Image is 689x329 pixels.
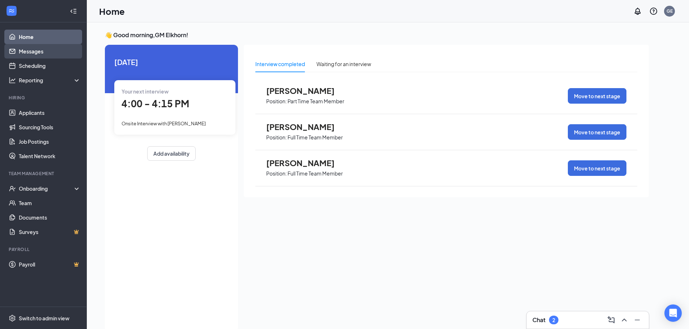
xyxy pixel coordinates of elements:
[8,7,15,14] svg: WorkstreamLogo
[266,134,287,141] p: Position:
[19,225,81,239] a: SurveysCrown
[667,8,673,14] div: GE
[532,316,545,324] h3: Chat
[618,314,630,326] button: ChevronUp
[266,122,346,131] span: [PERSON_NAME]
[122,98,189,109] span: 4:00 - 4:15 PM
[288,134,343,141] p: Full Time Team Member
[664,304,682,322] div: Open Intercom Messenger
[122,121,206,126] span: Onsite Interview with [PERSON_NAME]
[631,314,643,326] button: Minimize
[9,170,79,177] div: Team Management
[9,246,79,252] div: Payroll
[19,315,69,322] div: Switch to admin view
[288,170,343,177] p: Full Time Team Member
[633,316,642,324] svg: Minimize
[568,88,626,104] button: Move to next stage
[607,316,616,324] svg: ComposeMessage
[147,146,196,161] button: Add availability
[99,5,125,17] h1: Home
[122,88,169,95] span: Your next interview
[19,149,81,163] a: Talent Network
[620,316,629,324] svg: ChevronUp
[19,210,81,225] a: Documents
[105,31,649,39] h3: 👋 Good morning, GM Elkhorn !
[70,8,77,15] svg: Collapse
[9,77,16,84] svg: Analysis
[568,124,626,140] button: Move to next stage
[552,317,555,323] div: 2
[19,185,75,192] div: Onboarding
[649,7,658,16] svg: QuestionInfo
[316,60,371,68] div: Waiting for an interview
[19,44,81,59] a: Messages
[19,257,81,272] a: PayrollCrown
[266,98,287,105] p: Position:
[9,95,79,101] div: Hiring
[266,158,346,168] span: [PERSON_NAME]
[19,59,81,73] a: Scheduling
[19,30,81,44] a: Home
[9,185,16,192] svg: UserCheck
[19,134,81,149] a: Job Postings
[266,86,346,95] span: [PERSON_NAME]
[605,314,617,326] button: ComposeMessage
[633,7,642,16] svg: Notifications
[9,315,16,322] svg: Settings
[288,98,344,105] p: Part Time Team Member
[255,60,305,68] div: Interview completed
[19,196,81,210] a: Team
[19,77,81,84] div: Reporting
[266,170,287,177] p: Position:
[114,56,229,68] span: [DATE]
[19,120,81,134] a: Sourcing Tools
[568,160,626,176] button: Move to next stage
[19,105,81,120] a: Applicants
